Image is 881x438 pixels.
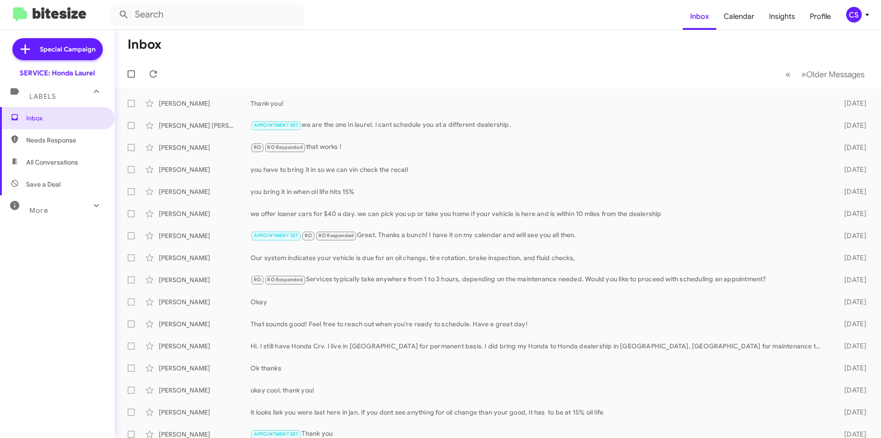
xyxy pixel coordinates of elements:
[830,121,874,130] div: [DATE]
[786,68,791,80] span: «
[830,231,874,240] div: [DATE]
[251,142,830,153] div: that works !
[762,3,803,30] a: Insights
[838,7,871,23] button: CS
[40,45,95,54] span: Special Campaign
[318,233,354,239] span: RO Responded
[159,408,251,417] div: [PERSON_NAME]
[159,364,251,373] div: [PERSON_NAME]
[830,99,874,108] div: [DATE]
[159,386,251,395] div: [PERSON_NAME]
[781,65,870,84] nav: Page navigation example
[267,144,302,150] span: RO Responded
[796,65,870,84] button: Next
[251,187,830,196] div: you bring it in when oil life hits 15%
[111,4,304,26] input: Search
[254,431,299,437] span: APPOINTMENT SET
[251,253,830,262] div: Our system indicates your vehicle is due for an oil change, tire rotation, brake inspection, and ...
[683,3,716,30] a: Inbox
[26,136,104,145] span: Needs Response
[830,364,874,373] div: [DATE]
[159,275,251,284] div: [PERSON_NAME]
[806,69,864,80] span: Older Messages
[159,297,251,307] div: [PERSON_NAME]
[251,341,830,351] div: Hi. I still have Honda Crv. I live in [GEOGRAPHIC_DATA] for permanent basis. I did bring my Honda...
[830,386,874,395] div: [DATE]
[159,121,251,130] div: [PERSON_NAME] [PERSON_NAME]
[251,364,830,373] div: Ok thanks
[251,230,830,241] div: Great. Thanks a bunch! I have it on my calendar and will see you all then.
[830,165,874,174] div: [DATE]
[159,143,251,152] div: [PERSON_NAME]
[830,143,874,152] div: [DATE]
[251,274,830,285] div: Services typically take anywhere from 1 to 3 hours, depending on the maintenance needed. Would yo...
[159,187,251,196] div: [PERSON_NAME]
[29,92,56,101] span: Labels
[830,275,874,284] div: [DATE]
[830,209,874,218] div: [DATE]
[159,165,251,174] div: [PERSON_NAME]
[846,7,862,23] div: CS
[26,180,61,189] span: Save a Deal
[830,408,874,417] div: [DATE]
[780,65,796,84] button: Previous
[159,341,251,351] div: [PERSON_NAME]
[159,209,251,218] div: [PERSON_NAME]
[251,319,830,329] div: That sounds good! Feel free to reach out when you're ready to schedule. Have a great day!
[29,206,48,215] span: More
[267,277,302,283] span: RO Responded
[830,253,874,262] div: [DATE]
[26,158,78,167] span: All Conversations
[251,209,830,218] div: we offer loaner cars for $40 a day. we can pick you up or take you home if your vehicle is here a...
[254,233,299,239] span: APPOINTMENT SET
[254,122,299,128] span: APPOINTMENT SET
[254,277,261,283] span: RO
[803,3,838,30] a: Profile
[251,408,830,417] div: it looks liek you were last here in jan. if you dont see anything for oil change than your good, ...
[830,297,874,307] div: [DATE]
[159,231,251,240] div: [PERSON_NAME]
[254,144,261,150] span: RO
[12,38,103,60] a: Special Campaign
[801,68,806,80] span: »
[159,319,251,329] div: [PERSON_NAME]
[251,120,830,131] div: we are the one in laurel. i cant schedule you at a different dealership.
[20,68,95,78] div: SERVICE: Honda Laurel
[251,165,830,174] div: you have to bring it in so we can vin check the recall
[305,233,312,239] span: RO
[830,341,874,351] div: [DATE]
[251,386,830,395] div: okay cool. thank you!
[159,99,251,108] div: [PERSON_NAME]
[830,187,874,196] div: [DATE]
[26,114,104,123] span: Inbox
[251,297,830,307] div: Okay
[251,99,830,108] div: Thank you!
[159,253,251,262] div: [PERSON_NAME]
[716,3,762,30] a: Calendar
[128,37,162,52] h1: Inbox
[830,319,874,329] div: [DATE]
